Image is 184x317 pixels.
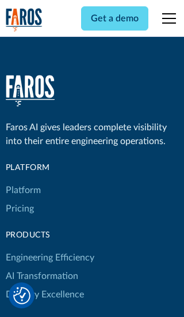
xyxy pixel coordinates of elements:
[155,5,178,32] div: menu
[6,248,94,267] a: Engineering Efficiency
[13,287,30,304] img: Revisit consent button
[6,285,84,304] a: Delivery Excellence
[6,199,34,218] a: Pricing
[6,229,94,241] div: products
[6,75,55,107] a: home
[6,75,55,107] img: Faros Logo White
[6,8,43,32] img: Logo of the analytics and reporting company Faros.
[6,267,78,285] a: AI Transformation
[13,287,30,304] button: Cookie Settings
[6,162,94,174] div: Platform
[6,120,179,148] div: Faros AI gives leaders complete visibility into their entire engineering operations.
[81,6,148,31] a: Get a demo
[6,181,41,199] a: Platform
[6,8,43,32] a: home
